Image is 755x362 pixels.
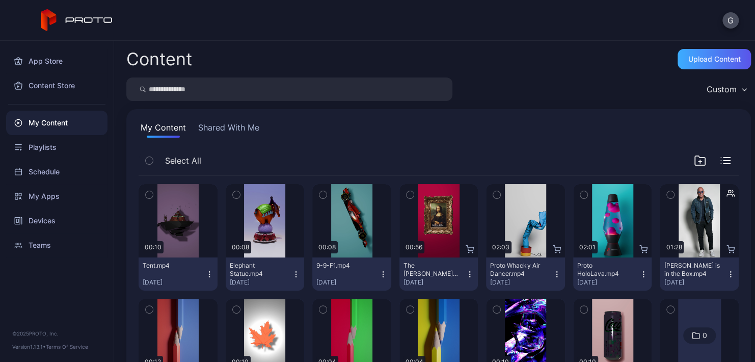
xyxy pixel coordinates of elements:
[226,257,305,291] button: Elephant Statue.mp4[DATE]
[12,329,101,338] div: © 2025 PROTO, Inc.
[230,278,292,287] div: [DATE]
[399,257,478,291] button: The [PERSON_NAME] [PERSON_NAME].mp4[DATE]
[490,278,553,287] div: [DATE]
[403,262,460,278] div: The Mona Lisa.mp4
[486,257,565,291] button: Proto Whacky Air Dancer.mp4[DATE]
[490,262,546,278] div: Proto Whacky Air Dancer.mp4
[6,49,107,73] a: App Store
[6,209,107,233] a: Devices
[143,262,199,270] div: Tent.mp4
[577,262,633,278] div: Proto HoloLava.mp4
[6,184,107,209] a: My Apps
[6,73,107,98] a: Content Store
[403,278,466,287] div: [DATE]
[664,262,720,278] div: Howie Mandel is in the Box.mp4
[722,12,739,29] button: G
[577,278,640,287] div: [DATE]
[573,257,652,291] button: Proto HoloLava.mp4[DATE]
[139,257,218,291] button: Tent.mp4[DATE]
[316,278,379,287] div: [DATE]
[702,331,707,340] div: 0
[143,278,205,287] div: [DATE]
[126,50,192,68] div: Content
[660,257,739,291] button: [PERSON_NAME] is in the Box.mp4[DATE]
[6,135,107,160] a: Playlists
[6,111,107,135] a: My Content
[312,257,391,291] button: 9-9-F1.mp4[DATE]
[139,121,188,138] button: My Content
[702,77,751,101] button: Custom
[316,262,372,270] div: 9-9-F1.mp4
[165,154,201,167] span: Select All
[707,84,737,94] div: Custom
[230,262,286,278] div: Elephant Statue.mp4
[46,344,88,350] a: Terms Of Service
[196,121,261,138] button: Shared With Me
[12,344,46,350] span: Version 1.13.1 •
[6,160,107,184] a: Schedule
[664,278,726,287] div: [DATE]
[688,55,741,63] div: Upload Content
[678,49,751,69] button: Upload Content
[6,233,107,257] a: Teams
